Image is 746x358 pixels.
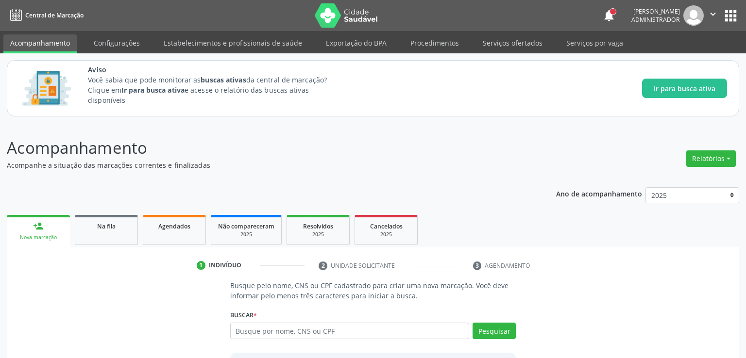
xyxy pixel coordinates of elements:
p: Acompanhamento [7,136,520,160]
a: Acompanhamento [3,34,77,53]
a: Central de Marcação [7,7,84,23]
div: 1 [197,261,205,270]
button:  [704,5,722,26]
a: Estabelecimentos e profissionais de saúde [157,34,309,51]
span: Não compareceram [218,222,274,230]
p: Ano de acompanhamento [556,187,642,199]
strong: Ir para busca ativa [121,85,185,95]
div: Indivíduo [209,261,241,270]
div: [PERSON_NAME] [631,7,680,16]
label: Buscar [230,308,257,323]
span: Ir para busca ativa [654,83,715,94]
a: Exportação do BPA [319,34,393,51]
a: Serviços por vaga [559,34,630,51]
span: Administrador [631,16,680,24]
div: 2025 [294,231,342,238]
a: Serviços ofertados [476,34,549,51]
span: Agendados [158,222,190,230]
div: 2025 [218,231,274,238]
strong: buscas ativas [201,75,246,84]
button: notifications [602,9,616,22]
button: apps [722,7,739,24]
span: Cancelados [370,222,403,230]
img: img [683,5,704,26]
img: Imagem de CalloutCard [19,66,74,110]
p: Busque pelo nome, CNS ou CPF cadastrado para criar uma nova marcação. Você deve informar pelo men... [230,280,516,301]
a: Procedimentos [404,34,466,51]
a: Configurações [87,34,147,51]
p: Acompanhe a situação das marcações correntes e finalizadas [7,160,520,170]
span: Na fila [97,222,116,230]
button: Pesquisar [473,323,516,339]
div: 2025 [362,231,410,238]
span: Resolvidos [303,222,333,230]
button: Ir para busca ativa [642,79,727,98]
div: Nova marcação [14,234,63,241]
input: Busque por nome, CNS ou CPF [230,323,470,339]
span: Central de Marcação [25,11,84,19]
i:  [708,9,718,19]
button: Relatórios [686,150,736,167]
span: Aviso [88,65,345,75]
div: person_add [33,221,44,231]
p: Você sabia que pode monitorar as da central de marcação? Clique em e acesse o relatório das busca... [88,75,345,105]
